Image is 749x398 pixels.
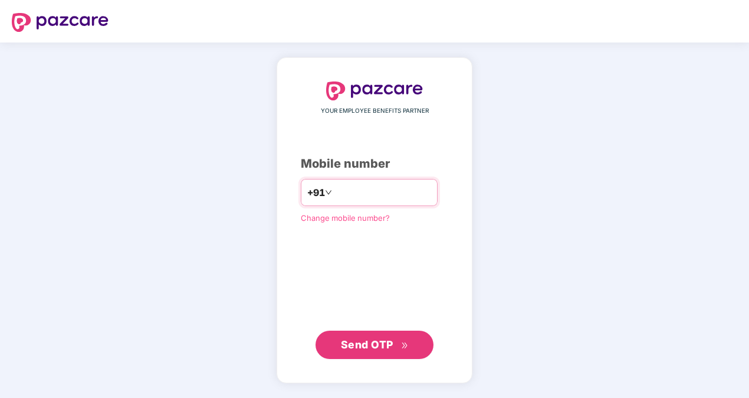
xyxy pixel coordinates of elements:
div: Mobile number [301,155,448,173]
span: double-right [401,342,409,350]
button: Send OTPdouble-right [316,331,433,359]
img: logo [12,13,109,32]
span: +91 [307,185,325,200]
span: Send OTP [341,338,393,351]
img: logo [326,81,423,100]
span: down [325,189,332,196]
a: Change mobile number? [301,213,390,223]
span: YOUR EMPLOYEE BENEFITS PARTNER [321,106,429,116]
